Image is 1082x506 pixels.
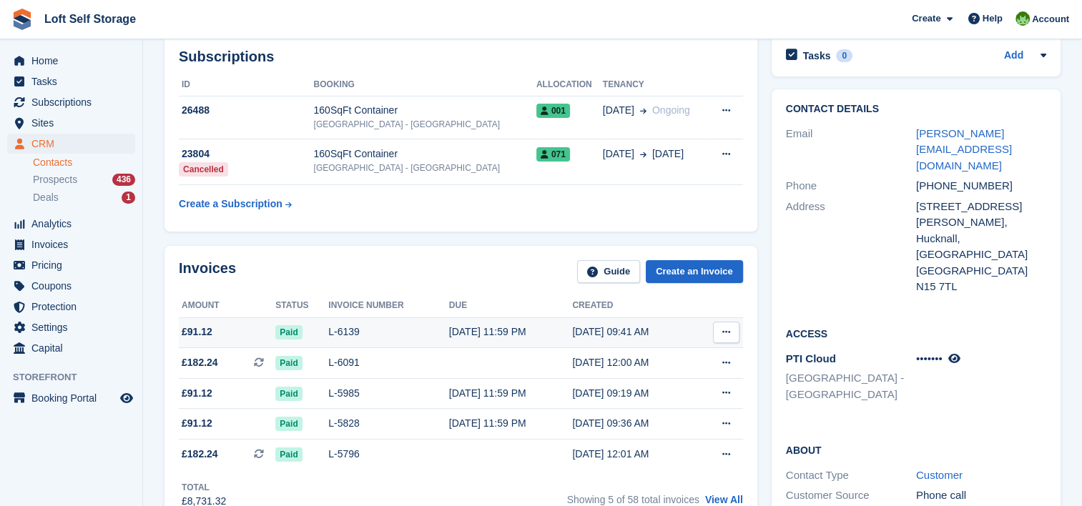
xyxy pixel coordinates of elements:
[786,178,916,194] div: Phone
[836,49,852,62] div: 0
[31,297,117,317] span: Protection
[603,103,634,118] span: [DATE]
[31,92,117,112] span: Subscriptions
[1015,11,1030,26] img: James Johnson
[536,74,603,96] th: Allocation
[7,51,135,71] a: menu
[275,325,302,339] span: Paid
[7,134,135,154] a: menu
[275,447,302,462] span: Paid
[112,174,135,186] div: 436
[328,324,448,339] div: L-6139
[31,317,117,337] span: Settings
[786,199,916,295] div: Address
[33,190,135,205] a: Deals 1
[705,494,743,505] a: View All
[1032,12,1069,26] span: Account
[182,324,212,339] span: £91.12
[449,416,573,431] div: [DATE] 11:59 PM
[313,147,536,162] div: 160SqFt Container
[572,386,694,401] div: [DATE] 09:19 AM
[31,214,117,234] span: Analytics
[13,370,142,385] span: Storefront
[786,352,836,364] span: PTI Cloud
[567,494,699,505] span: Showing 5 of 58 total invoices
[916,469,963,481] a: Customer
[786,326,1046,340] h2: Access
[7,71,135,91] a: menu
[7,214,135,234] a: menu
[31,51,117,71] span: Home
[786,487,916,504] div: Customer Source
[803,49,831,62] h2: Tasks
[33,172,135,187] a: Prospects 436
[275,294,328,317] th: Status
[577,260,640,284] a: Guide
[916,127,1012,172] a: [PERSON_NAME][EMAIL_ADDRESS][DOMAIN_NAME]
[275,387,302,401] span: Paid
[603,147,634,162] span: [DATE]
[786,370,916,402] li: [GEOGRAPHIC_DATA] - [GEOGRAPHIC_DATA]
[7,92,135,112] a: menu
[7,338,135,358] a: menu
[33,191,59,204] span: Deals
[179,147,313,162] div: 23804
[536,104,570,118] span: 001
[7,317,135,337] a: menu
[328,386,448,401] div: L-5985
[179,103,313,118] div: 26488
[33,156,135,169] a: Contacts
[39,7,142,31] a: Loft Self Storage
[31,113,117,133] span: Sites
[31,71,117,91] span: Tasks
[313,74,536,96] th: Booking
[182,481,226,494] div: Total
[179,294,275,317] th: Amount
[179,74,313,96] th: ID
[313,118,536,131] div: [GEOGRAPHIC_DATA] - [GEOGRAPHIC_DATA]
[182,355,218,370] span: £182.24
[328,294,448,317] th: Invoice number
[7,276,135,296] a: menu
[646,260,743,284] a: Create an Invoice
[572,324,694,339] div: [DATE] 09:41 AM
[275,356,302,370] span: Paid
[182,386,212,401] span: £91.12
[182,416,212,431] span: £91.12
[328,355,448,370] div: L-6091
[182,447,218,462] span: £182.24
[31,255,117,275] span: Pricing
[179,260,236,284] h2: Invoices
[603,74,707,96] th: Tenancy
[31,338,117,358] span: Capital
[572,294,694,317] th: Created
[983,11,1003,26] span: Help
[572,447,694,462] div: [DATE] 12:01 AM
[31,134,117,154] span: CRM
[7,255,135,275] a: menu
[912,11,940,26] span: Create
[572,416,694,431] div: [DATE] 09:36 AM
[7,234,135,254] a: menu
[7,297,135,317] a: menu
[328,416,448,431] div: L-5828
[786,467,916,484] div: Contact Type
[313,103,536,118] div: 160SqFt Container
[31,234,117,254] span: Invoices
[916,231,1046,263] div: Hucknall, [GEOGRAPHIC_DATA]
[916,279,1046,295] div: N15 7TL
[179,49,743,65] h2: Subscriptions
[179,162,228,177] div: Cancelled
[7,113,135,133] a: menu
[786,104,1046,115] h2: Contact Details
[572,355,694,370] div: [DATE] 12:00 AM
[916,199,1046,231] div: [STREET_ADDRESS][PERSON_NAME],
[449,294,573,317] th: Due
[916,487,1046,504] div: Phone call
[7,388,135,408] a: menu
[122,192,135,204] div: 1
[916,263,1046,279] div: [GEOGRAPHIC_DATA]
[31,388,117,408] span: Booking Portal
[179,191,292,217] a: Create a Subscription
[33,173,77,187] span: Prospects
